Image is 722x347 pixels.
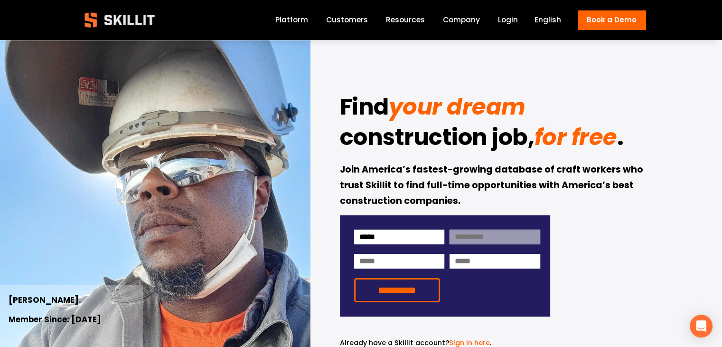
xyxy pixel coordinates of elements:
em: your dream [389,91,525,123]
em: for free [534,121,617,153]
a: folder dropdown [386,14,425,27]
a: Platform [275,14,308,27]
a: Book a Demo [578,10,646,30]
strong: Member Since: [DATE] [9,313,101,327]
img: Skillit [76,6,163,34]
a: Company [443,14,480,27]
strong: [PERSON_NAME]. [9,294,81,308]
strong: . [617,120,624,159]
a: Login [498,14,518,27]
a: Customers [326,14,368,27]
strong: Join America’s fastest-growing database of craft workers who trust Skillit to find full-time oppo... [340,163,645,209]
strong: construction job, [340,120,534,159]
span: English [534,14,561,25]
span: Resources [386,14,425,25]
div: Open Intercom Messenger [690,315,713,337]
div: language picker [534,14,561,27]
strong: Find [340,89,389,128]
